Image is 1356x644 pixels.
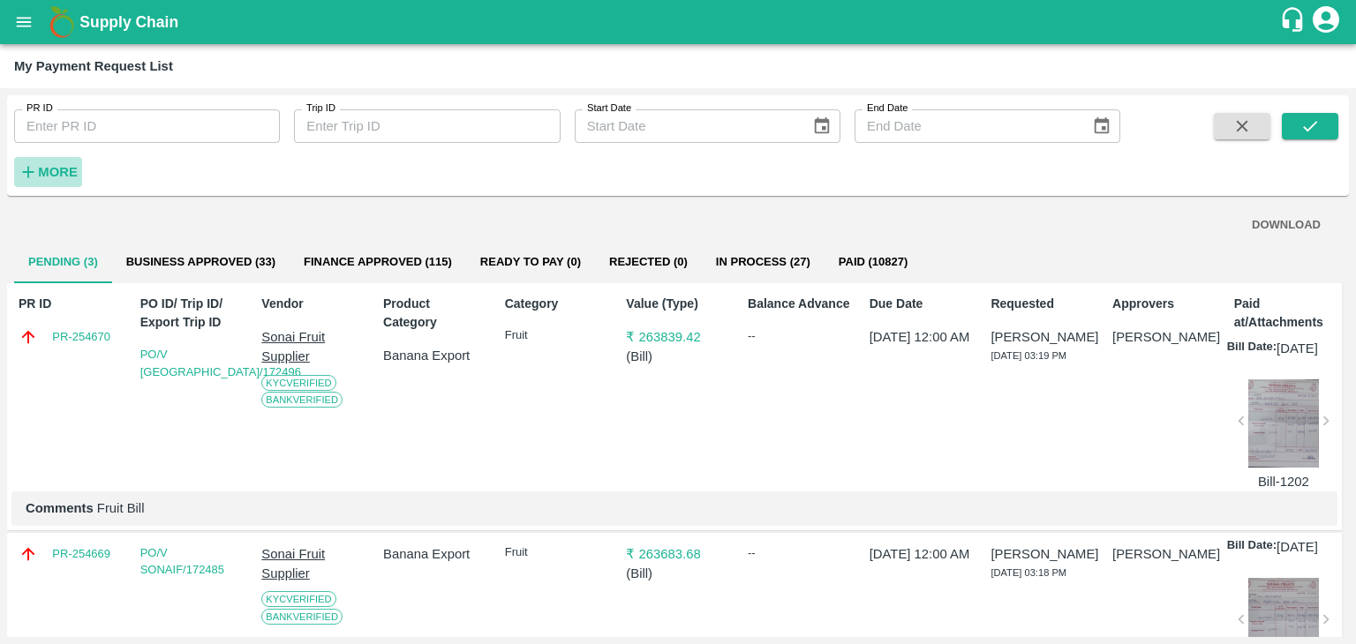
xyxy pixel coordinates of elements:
div: My Payment Request List [14,55,173,78]
p: Sonai Fruit Supplier [261,544,365,584]
b: Comments [26,501,94,515]
p: [DATE] [1277,537,1318,557]
div: account of current user [1310,4,1342,41]
input: Enter PR ID [14,109,280,143]
p: [DATE] 12:00 AM [870,327,973,347]
div: -- [748,327,851,345]
span: KYC Verified [261,591,335,607]
input: End Date [855,109,1078,143]
p: Bill Date: [1227,339,1277,358]
a: PO/V [GEOGRAPHIC_DATA]/172496 [140,348,301,378]
p: Bill Date: [1227,537,1277,557]
span: [DATE] 03:19 PM [991,350,1066,361]
p: Banana Export [383,544,486,564]
span: Bank Verified [261,609,343,625]
button: open drawer [4,2,44,42]
p: Approvers [1112,295,1216,313]
p: [PERSON_NAME] [1112,544,1216,564]
button: In Process (27) [702,241,825,283]
p: [PERSON_NAME] [991,544,1094,564]
p: [PERSON_NAME] [991,327,1094,347]
p: ₹ 263683.68 [626,544,729,564]
button: Choose date [1085,109,1119,143]
button: More [14,157,82,187]
strong: More [38,165,78,179]
span: [DATE] 03:18 PM [991,567,1066,578]
p: Value (Type) [626,295,729,313]
label: Trip ID [306,101,335,116]
p: ₹ 263839.42 [626,327,729,347]
label: Start Date [587,101,631,116]
p: Fruit [505,544,608,561]
p: Banana Export [383,346,486,365]
a: Supply Chain [79,10,1279,34]
p: Fruit [505,327,608,344]
button: DOWNLOAD [1245,210,1328,241]
p: Balance Advance [748,295,851,313]
input: Enter Trip ID [294,109,560,143]
p: PO ID/ Trip ID/ Export Trip ID [140,295,244,332]
button: Rejected (0) [595,241,702,283]
p: ( Bill ) [626,564,729,583]
button: Choose date [805,109,839,143]
a: PO/V SONAIF/172485 [140,546,224,577]
p: Category [505,295,608,313]
button: Pending (3) [14,241,112,283]
div: -- [748,544,851,562]
span: Bank Verified [261,392,343,408]
b: Supply Chain [79,13,178,31]
button: Finance Approved (115) [290,241,466,283]
div: customer-support [1279,6,1310,38]
a: PR-254670 [52,328,110,346]
p: Due Date [870,295,973,313]
p: PR ID [19,295,122,313]
label: End Date [867,101,908,116]
p: [DATE] [1277,339,1318,358]
p: Paid at/Attachments [1234,295,1337,332]
button: Ready To Pay (0) [466,241,595,283]
p: Sonai Fruit Supplier [261,327,365,367]
a: PR-254669 [52,545,110,563]
span: KYC Verified [261,375,335,391]
label: PR ID [26,101,53,116]
p: [PERSON_NAME] [1112,327,1216,347]
p: [DATE] 12:00 AM [870,544,973,564]
p: Bill-1202 [1248,472,1319,491]
p: Fruit Bill [26,498,1323,518]
p: Vendor [261,295,365,313]
p: Product Category [383,295,486,332]
button: Paid (10827) [825,241,923,283]
button: Business Approved (33) [112,241,290,283]
p: ( Bill ) [626,347,729,366]
p: Requested [991,295,1094,313]
img: logo [44,4,79,40]
input: Start Date [575,109,798,143]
